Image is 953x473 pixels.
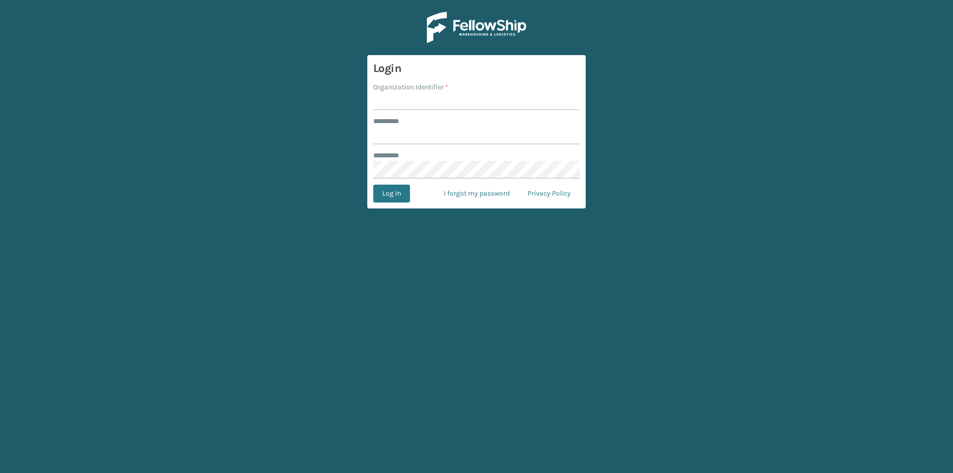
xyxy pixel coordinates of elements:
h3: Login [373,61,580,76]
a: Privacy Policy [519,185,580,203]
img: Logo [427,12,526,43]
button: Log In [373,185,410,203]
a: I forgot my password [435,185,519,203]
label: Organization Identifier [373,82,448,92]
